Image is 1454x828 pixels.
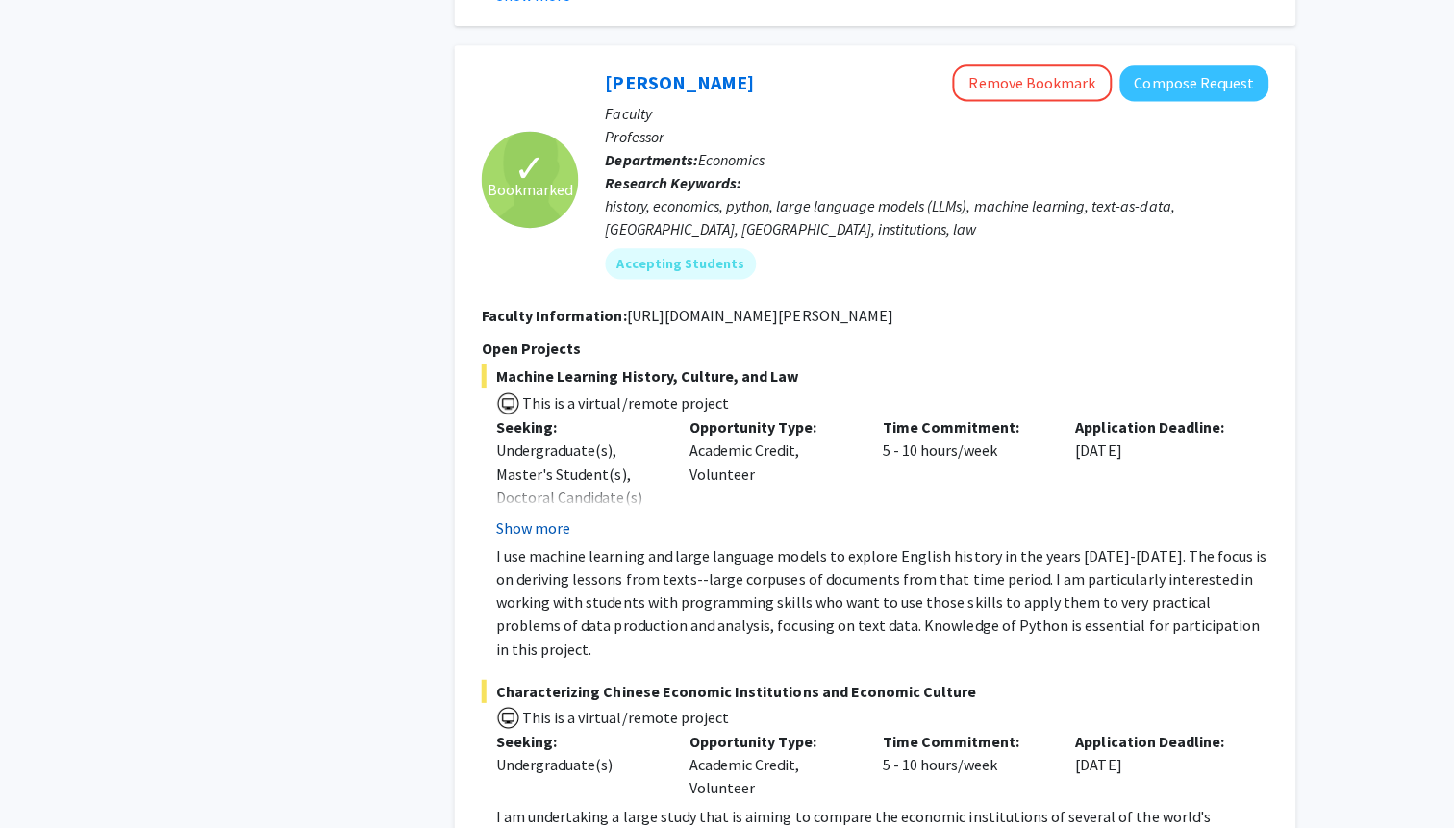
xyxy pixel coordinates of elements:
[1070,418,1234,441] p: Application Deadline:
[494,418,658,441] p: Seeking:
[14,741,82,814] iframe: Chat
[687,418,850,441] p: Opportunity Type:
[603,154,695,173] b: Departments:
[480,681,1263,704] span: Characterizing Chinese Economic Institutions and Economic Culture
[865,418,1057,541] div: 5 - 10 hours/week
[948,69,1107,106] button: Remove Bookmark
[494,754,658,777] div: Undergraduate(s)
[1056,731,1248,800] div: [DATE]
[879,418,1042,441] p: Time Commitment:
[494,518,568,541] button: Show more
[687,731,850,754] p: Opportunity Type:
[480,367,1263,390] span: Machine Learning History, Culture, and Law
[480,339,1263,363] p: Open Projects
[603,177,739,196] b: Research Keywords:
[879,731,1042,754] p: Time Commitment:
[518,709,726,728] span: This is a virtual/remote project
[486,182,570,205] span: Bookmarked
[1056,418,1248,541] div: [DATE]
[624,309,890,328] fg-read-more: [URL][DOMAIN_NAME][PERSON_NAME]
[603,106,1263,129] p: Faculty
[1115,70,1263,106] button: Compose Request to Peter Murrell
[603,129,1263,152] p: Professor
[494,441,658,557] div: Undergraduate(s), Master's Student(s), Doctoral Candidate(s) (PhD, MD, DMD, PharmD, etc.)
[603,198,1263,244] div: history, economics, python, large language models (LLMs), machine learning, text-as-data, [GEOGRA...
[672,731,865,800] div: Academic Credit, Volunteer
[865,731,1057,800] div: 5 - 10 hours/week
[603,252,753,283] mat-chip: Accepting Students
[603,75,751,99] a: [PERSON_NAME]
[480,309,624,328] b: Faculty Information:
[695,154,762,173] span: Economics
[672,418,865,541] div: Academic Credit, Volunteer
[494,731,658,754] p: Seeking:
[518,396,726,415] span: This is a virtual/remote project
[1070,731,1234,754] p: Application Deadline:
[512,163,544,182] span: ✓
[494,546,1263,662] p: I use machine learning and large language models to explore English history in the years [DATE]-[...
